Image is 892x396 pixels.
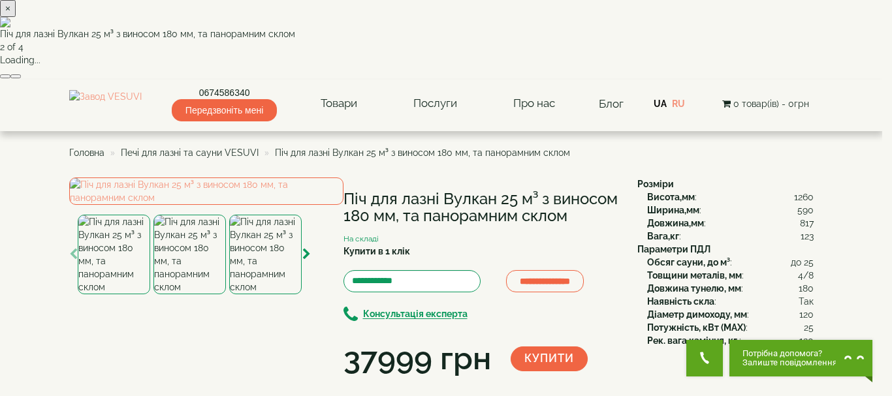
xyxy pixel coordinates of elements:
label: Купити в 1 клік [343,245,410,258]
b: Довжина тунелю, мм [647,283,741,294]
a: Блог [599,97,624,110]
b: Діаметр димоходу, мм [647,309,747,320]
button: Купити [511,346,588,371]
a: 0674586340 [172,86,277,99]
span: 123 [801,230,814,243]
span: Потрібна допомога? [742,349,837,358]
span: 25 [804,321,814,334]
div: : [647,256,814,269]
b: Наявність скла [647,296,714,307]
a: Головна [69,147,104,158]
b: Товщини металів, мм [647,270,742,281]
a: Печі для лазні та сауни VESUVI [121,147,259,158]
span: 4/8 [798,269,814,282]
div: : [647,334,814,347]
img: Піч для лазні Вулкан 25 м³ з виносом 180 мм, та панорамним склом [69,177,343,205]
h1: Піч для лазні Вулкан 25 м³ з виносом 180 мм, та панорамним склом [343,190,618,225]
div: : [647,230,814,243]
div: : [647,190,814,204]
div: : [647,308,814,321]
button: Next (Right arrow key) [10,74,21,78]
button: Get Call button [686,340,723,376]
span: Передзвоніть мені [172,99,277,121]
b: Обсяг сауни, до м³ [647,257,730,267]
div: 37999 грн [343,337,491,381]
b: Вага,кг [647,231,679,241]
div: : [647,321,814,334]
a: Послуги [400,89,470,119]
b: Параметри ПДЛ [637,244,710,254]
a: Про нас [500,89,568,119]
span: до 25 [791,256,814,269]
img: Піч для лазні Вулкан 25 м³ з виносом 180 мм, та панорамним склом [78,215,150,294]
span: 0 товар(ів) - 0грн [733,99,809,109]
span: 590 [797,204,814,217]
b: Розміри [637,179,674,189]
span: Залиште повідомлення [742,358,837,367]
a: RU [672,99,685,109]
b: Рек. вага каміння, кг. [647,335,739,346]
button: 0 товар(ів) - 0грн [718,97,813,111]
img: Завод VESUVI [69,90,142,117]
span: 817 [800,217,814,230]
span: 180 [799,282,814,295]
span: Піч для лазні Вулкан 25 м³ з виносом 180 мм, та панорамним склом [275,147,570,158]
span: Так [799,295,814,308]
img: Піч для лазні Вулкан 25 м³ з виносом 180 мм, та панорамним склом [229,215,302,294]
b: Довжина,мм [647,218,704,228]
a: Товари [308,89,370,119]
div: : [647,295,814,308]
small: На складі [343,234,379,243]
b: Потужність, кВт (MAX) [647,322,746,333]
div: : [647,282,814,295]
a: UA [654,99,667,109]
button: Chat button [729,340,872,376]
b: Консультація експерта [363,309,468,320]
div: : [647,217,814,230]
div: : [647,269,814,282]
div: : [647,204,814,217]
span: 120 [799,334,814,347]
b: Ширина,мм [647,205,699,215]
span: 1260 [794,190,814,204]
b: Висота,мм [647,192,695,202]
span: 120 [799,308,814,321]
img: Піч для лазні Вулкан 25 м³ з виносом 180 мм, та панорамним склом [153,215,226,294]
